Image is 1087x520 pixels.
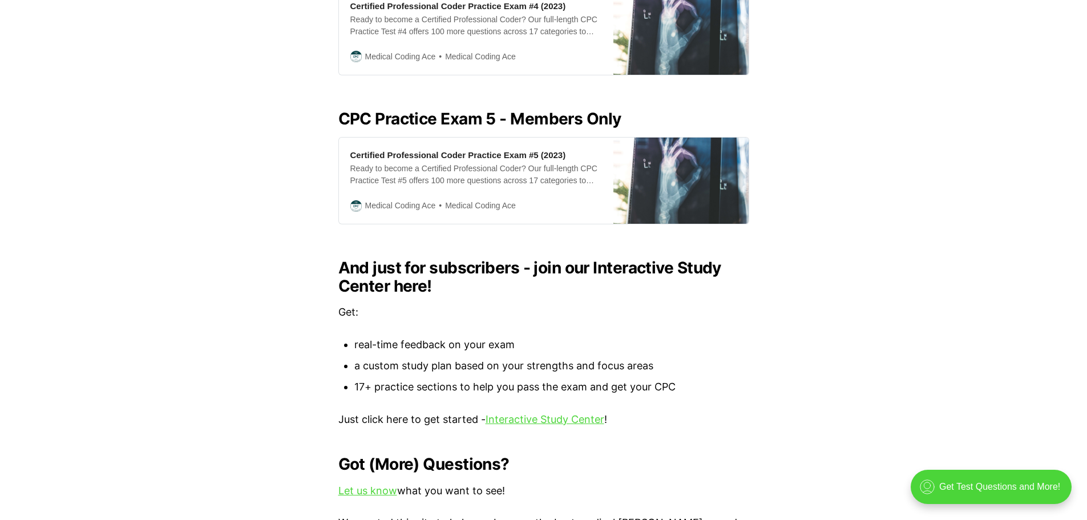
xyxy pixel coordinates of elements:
span: Medical Coding Ace [435,50,516,63]
iframe: portal-trigger [901,464,1087,520]
li: 17+ practice sections to help you pass the exam and get your CPC [354,379,749,396]
div: Ready to become a Certified Professional Coder? Our full-length CPC Practice Test #4 offers 100 m... [350,14,602,38]
a: Interactive Study Center [486,413,604,425]
p: Just click here to get started - ! [338,412,749,428]
a: Certified Professional Coder Practice Exam #5 (2023)Ready to become a Certified Professional Code... [338,137,749,224]
p: what you want to see! [338,483,749,499]
span: Medical Coding Ace [435,199,516,212]
div: Certified Professional Coder Practice Exam #5 (2023) [350,149,566,161]
div: Ready to become a Certified Professional Coder? Our full-length CPC Practice Test #5 offers 100 m... [350,163,602,187]
li: real-time feedback on your exam [354,337,749,353]
span: Medical Coding Ace [365,199,436,212]
h2: CPC Practice Exam 5 - Members Only [338,110,749,128]
li: a custom study plan based on your strengths and focus areas [354,358,749,374]
h2: Got (More) Questions? [338,455,749,473]
span: Medical Coding Ace [365,50,436,63]
a: Let us know [338,485,397,497]
h2: And just for subscribers - join our Interactive Study Center here! [338,259,749,295]
p: Get: [338,304,749,321]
